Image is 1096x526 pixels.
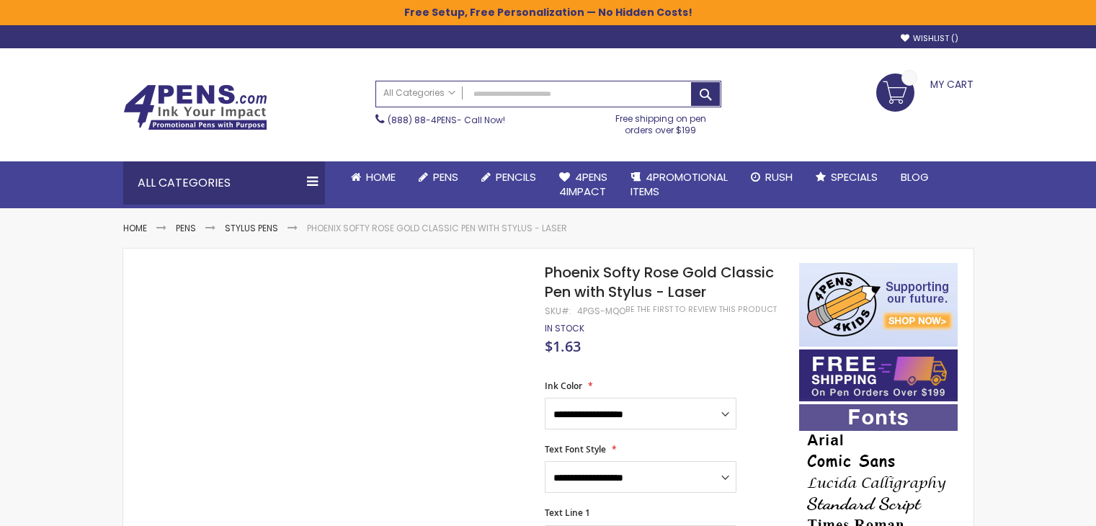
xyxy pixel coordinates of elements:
a: All Categories [376,81,463,105]
div: 4PGS-MQO [577,306,625,317]
img: 4Pens Custom Pens and Promotional Products [123,84,267,130]
span: 4Pens 4impact [559,169,607,199]
a: 4PROMOTIONALITEMS [619,161,739,208]
span: Specials [831,169,878,184]
span: Blog [901,169,929,184]
span: Ink Color [545,380,582,392]
div: Free shipping on pen orders over $199 [600,107,721,136]
span: Text Line 1 [545,507,590,519]
a: Stylus Pens [225,222,278,234]
span: 4PROMOTIONAL ITEMS [631,169,728,199]
img: Free shipping on orders over $199 [799,349,958,401]
span: Text Font Style [545,443,606,455]
a: (888) 88-4PENS [388,114,457,126]
a: Pens [407,161,470,193]
img: 4pens 4 kids [799,263,958,347]
span: Pens [433,169,458,184]
a: Rush [739,161,804,193]
a: Specials [804,161,889,193]
span: Home [366,169,396,184]
span: All Categories [383,87,455,99]
a: Pencils [470,161,548,193]
a: Home [123,222,147,234]
span: Pencils [496,169,536,184]
a: Home [339,161,407,193]
a: 4Pens4impact [548,161,619,208]
div: All Categories [123,161,325,205]
a: Wishlist [901,33,958,44]
span: In stock [545,322,584,334]
span: Phoenix Softy Rose Gold Classic Pen with Stylus - Laser [545,262,774,302]
div: Availability [545,323,584,334]
li: Phoenix Softy Rose Gold Classic Pen with Stylus - Laser [307,223,567,234]
a: Pens [176,222,196,234]
strong: SKU [545,305,571,317]
a: Be the first to review this product [625,304,777,315]
span: - Call Now! [388,114,505,126]
span: $1.63 [545,336,581,356]
a: Blog [889,161,940,193]
span: Rush [765,169,793,184]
